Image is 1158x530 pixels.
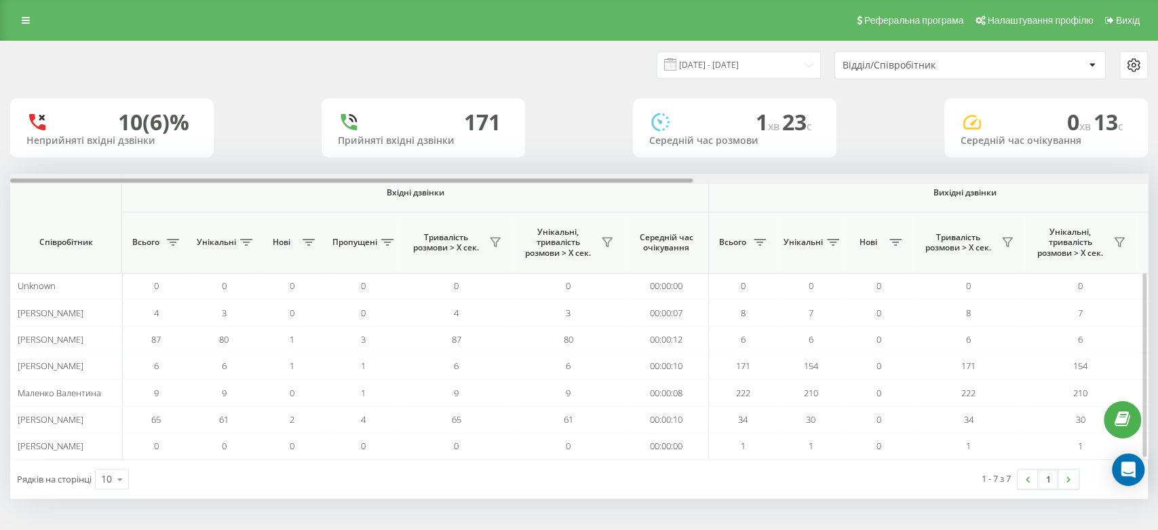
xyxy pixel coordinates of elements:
[222,280,227,292] span: 0
[197,237,236,248] span: Унікальні
[564,333,573,345] span: 80
[634,232,698,253] span: Середній час очікування
[716,237,750,248] span: Всього
[1078,440,1083,452] span: 1
[736,387,750,399] span: 222
[222,360,227,372] span: 6
[17,473,92,485] span: Рядків на сторінці
[566,387,571,399] span: 9
[741,307,746,319] span: 8
[101,472,112,486] div: 10
[361,360,366,372] span: 1
[876,360,881,372] span: 0
[809,440,813,452] span: 1
[806,413,815,425] span: 30
[624,299,709,326] td: 00:00:07
[454,440,459,452] span: 0
[843,60,1005,71] div: Відділ/Співробітник
[804,360,818,372] span: 154
[151,413,161,425] span: 65
[290,413,294,425] span: 2
[804,387,818,399] span: 210
[966,333,971,345] span: 6
[624,433,709,459] td: 00:00:00
[18,413,83,425] span: [PERSON_NAME]
[290,360,294,372] span: 1
[566,280,571,292] span: 0
[154,387,159,399] span: 9
[452,413,461,425] span: 65
[1118,119,1123,134] span: c
[864,15,964,26] span: Реферальна програма
[154,280,159,292] span: 0
[768,119,782,134] span: хв
[876,333,881,345] span: 0
[741,440,746,452] span: 1
[966,307,971,319] span: 8
[1038,470,1058,489] a: 1
[1112,453,1144,486] div: Open Intercom Messenger
[118,109,189,135] div: 10 (6)%
[265,237,298,248] span: Нові
[290,333,294,345] span: 1
[1076,413,1085,425] span: 30
[624,326,709,353] td: 00:00:12
[624,273,709,299] td: 00:00:00
[966,280,971,292] span: 0
[18,333,83,345] span: [PERSON_NAME]
[784,237,823,248] span: Унікальні
[876,413,881,425] span: 0
[566,307,571,319] span: 3
[22,237,110,248] span: Співробітник
[736,360,750,372] span: 171
[624,406,709,433] td: 00:00:10
[407,232,485,253] span: Тривалість розмови > Х сек.
[361,307,366,319] span: 0
[809,307,813,319] span: 7
[966,440,971,452] span: 1
[982,472,1011,485] div: 1 - 7 з 7
[26,135,197,147] div: Неприйняті вхідні дзвінки
[338,135,509,147] div: Прийняті вхідні дзвінки
[1067,107,1094,136] span: 0
[222,387,227,399] span: 9
[18,387,101,399] span: Маленко Валентина
[290,307,294,319] span: 0
[361,280,366,292] span: 0
[18,440,83,452] span: [PERSON_NAME]
[624,379,709,406] td: 00:00:08
[452,333,461,345] span: 87
[154,440,159,452] span: 0
[157,187,673,198] span: Вхідні дзвінки
[961,135,1132,147] div: Середній час очікування
[154,360,159,372] span: 6
[454,307,459,319] span: 4
[566,440,571,452] span: 0
[876,387,881,399] span: 0
[738,413,748,425] span: 34
[129,237,163,248] span: Всього
[18,280,56,292] span: Unknown
[564,413,573,425] span: 61
[454,360,459,372] span: 6
[454,280,459,292] span: 0
[961,387,976,399] span: 222
[756,107,782,136] span: 1
[1073,360,1087,372] span: 154
[741,333,746,345] span: 6
[1073,387,1087,399] span: 210
[454,387,459,399] span: 9
[741,280,746,292] span: 0
[876,280,881,292] span: 0
[332,237,377,248] span: Пропущені
[807,119,812,134] span: c
[219,413,229,425] span: 61
[987,15,1093,26] span: Налаштування профілю
[809,333,813,345] span: 6
[566,360,571,372] span: 6
[361,440,366,452] span: 0
[290,280,294,292] span: 0
[876,440,881,452] span: 0
[649,135,820,147] div: Середній час розмови
[1078,280,1083,292] span: 0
